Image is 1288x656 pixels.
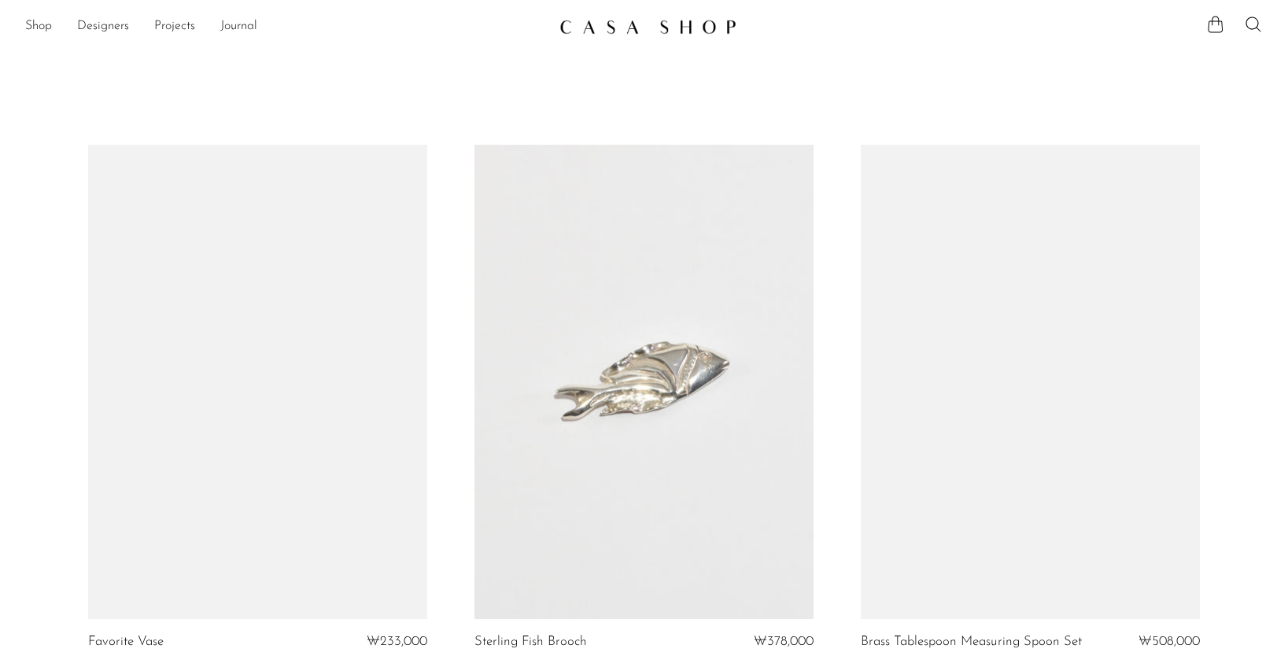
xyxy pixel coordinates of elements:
[25,13,547,40] nav: Desktop navigation
[88,635,164,649] a: Favorite Vase
[154,17,195,37] a: Projects
[77,17,129,37] a: Designers
[1139,635,1200,648] span: ₩508,000
[861,635,1082,649] a: Brass Tablespoon Measuring Spoon Set
[367,635,427,648] span: ₩233,000
[754,635,814,648] span: ₩378,000
[25,13,547,40] ul: NEW HEADER MENU
[220,17,257,37] a: Journal
[25,17,52,37] a: Shop
[474,635,587,649] a: Sterling Fish Brooch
